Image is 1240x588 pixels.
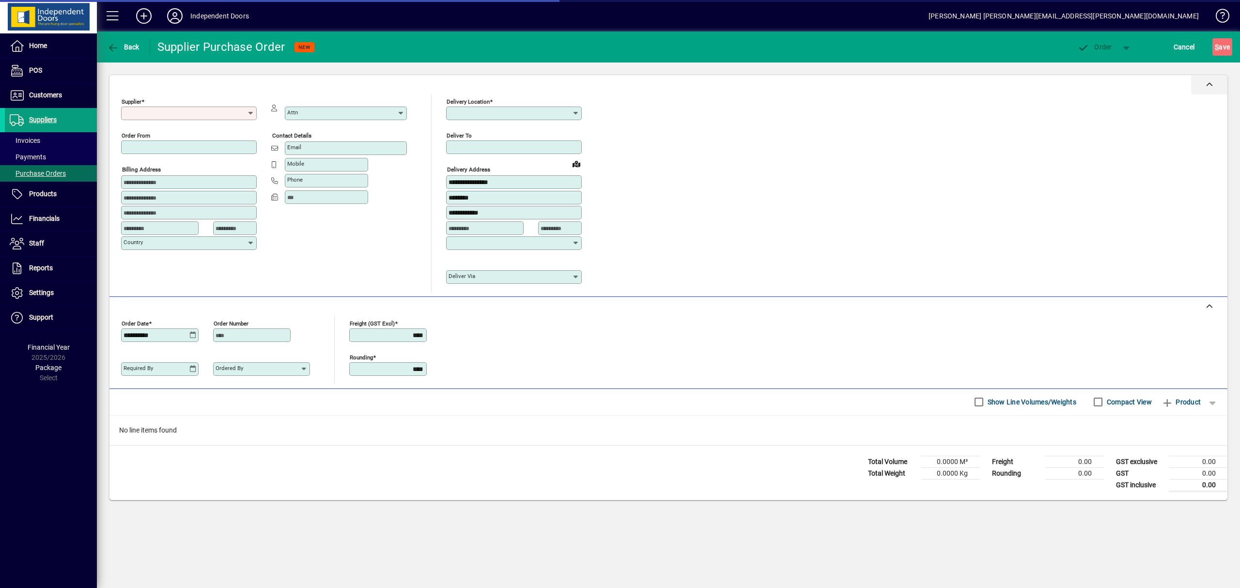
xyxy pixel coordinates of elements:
[1174,39,1195,55] span: Cancel
[109,416,1227,445] div: No line items found
[5,149,97,165] a: Payments
[122,132,150,139] mat-label: Order from
[29,313,53,321] span: Support
[97,38,150,56] app-page-header-button: Back
[863,467,921,479] td: Total Weight
[1171,38,1197,56] button: Cancel
[5,59,97,83] a: POS
[1045,456,1103,467] td: 0.00
[5,256,97,280] a: Reports
[5,83,97,108] a: Customers
[107,43,139,51] span: Back
[29,289,54,296] span: Settings
[216,365,243,371] mat-label: Ordered by
[5,306,97,330] a: Support
[287,176,303,183] mat-label: Phone
[1169,467,1227,479] td: 0.00
[298,44,310,50] span: NEW
[287,109,298,116] mat-label: Attn
[214,320,248,326] mat-label: Order number
[5,281,97,305] a: Settings
[29,239,44,247] span: Staff
[159,7,190,25] button: Profile
[986,397,1076,407] label: Show Line Volumes/Weights
[350,354,373,360] mat-label: Rounding
[5,207,97,231] a: Financials
[863,456,921,467] td: Total Volume
[5,132,97,149] a: Invoices
[10,153,46,161] span: Payments
[1215,39,1230,55] span: ave
[105,38,142,56] button: Back
[1111,467,1169,479] td: GST
[1169,456,1227,467] td: 0.00
[987,467,1045,479] td: Rounding
[10,170,66,177] span: Purchase Orders
[449,273,475,279] mat-label: Deliver via
[28,343,70,351] span: Financial Year
[10,137,40,144] span: Invoices
[29,66,42,74] span: POS
[35,364,62,371] span: Package
[122,98,141,105] mat-label: Supplier
[1111,456,1169,467] td: GST exclusive
[987,456,1045,467] td: Freight
[569,156,584,171] a: View on map
[29,264,53,272] span: Reports
[29,215,60,222] span: Financials
[1111,479,1169,491] td: GST inclusive
[929,8,1199,24] div: [PERSON_NAME] [PERSON_NAME][EMAIL_ADDRESS][PERSON_NAME][DOMAIN_NAME]
[921,456,979,467] td: 0.0000 M³
[29,116,57,124] span: Suppliers
[122,320,149,326] mat-label: Order date
[190,8,249,24] div: Independent Doors
[1215,43,1219,51] span: S
[1169,479,1227,491] td: 0.00
[447,132,472,139] mat-label: Deliver To
[287,144,301,151] mat-label: Email
[5,182,97,206] a: Products
[1073,38,1117,56] button: Order
[1078,43,1112,51] span: Order
[29,42,47,49] span: Home
[447,98,490,105] mat-label: Delivery Location
[1045,467,1103,479] td: 0.00
[1209,2,1228,33] a: Knowledge Base
[5,165,97,182] a: Purchase Orders
[921,467,979,479] td: 0.0000 Kg
[1212,38,1232,56] button: Save
[124,239,143,246] mat-label: Country
[350,320,395,326] mat-label: Freight (GST excl)
[1105,397,1152,407] label: Compact View
[287,160,304,167] mat-label: Mobile
[124,365,153,371] mat-label: Required by
[29,91,62,99] span: Customers
[5,232,97,256] a: Staff
[29,190,57,198] span: Products
[128,7,159,25] button: Add
[5,34,97,58] a: Home
[157,39,285,55] div: Supplier Purchase Order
